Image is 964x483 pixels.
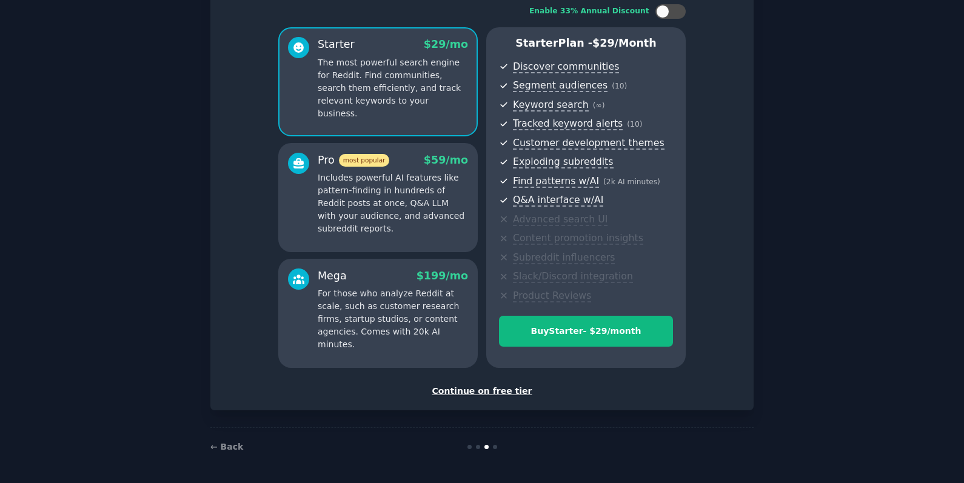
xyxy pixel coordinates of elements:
div: Mega [318,268,347,284]
span: $ 59 /mo [424,154,468,166]
span: Discover communities [513,61,619,73]
span: ( 2k AI minutes ) [603,178,660,186]
span: Keyword search [513,99,589,112]
span: Customer development themes [513,137,664,150]
div: Starter [318,37,355,52]
span: Q&A interface w/AI [513,194,603,207]
div: Pro [318,153,389,168]
span: Product Reviews [513,290,591,302]
div: Enable 33% Annual Discount [529,6,649,17]
a: ← Back [210,442,243,451]
span: ( ∞ ) [593,101,605,110]
span: Subreddit influencers [513,251,615,264]
span: ( 10 ) [612,82,627,90]
span: Tracked keyword alerts [513,118,623,130]
button: BuyStarter- $29/month [499,316,673,347]
span: Advanced search UI [513,213,608,226]
span: Slack/Discord integration [513,270,633,283]
p: The most powerful search engine for Reddit. Find communities, search them efficiently, and track ... [318,56,468,120]
div: Continue on free tier [223,385,741,398]
span: most popular [339,154,390,167]
span: Find patterns w/AI [513,175,599,188]
span: Exploding subreddits [513,156,613,168]
p: Starter Plan - [499,36,673,51]
span: Segment audiences [513,79,608,92]
span: Content promotion insights [513,232,643,245]
span: $ 29 /month [592,37,657,49]
p: Includes powerful AI features like pattern-finding in hundreds of Reddit posts at once, Q&A LLM w... [318,172,468,235]
span: $ 199 /mo [417,270,468,282]
p: For those who analyze Reddit at scale, such as customer research firms, startup studios, or conte... [318,287,468,351]
span: ( 10 ) [627,120,642,128]
div: Buy Starter - $ 29 /month [500,325,672,338]
span: $ 29 /mo [424,38,468,50]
